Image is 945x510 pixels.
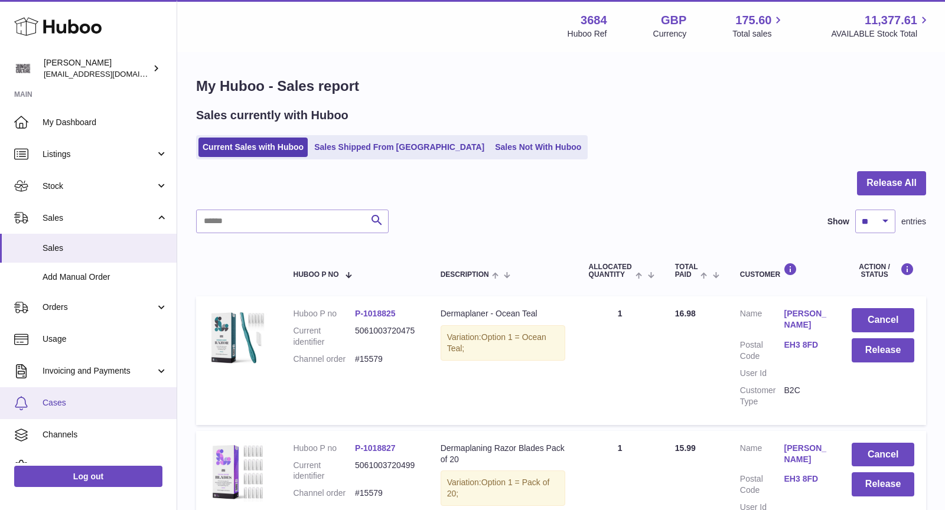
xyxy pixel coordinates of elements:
a: 175.60 Total sales [732,12,785,40]
span: My Dashboard [43,117,168,128]
img: 36841753438622.jpg [208,308,267,367]
dt: Huboo P no [293,308,355,319]
span: Stock [43,181,155,192]
dt: Postal Code [740,473,784,496]
dt: Huboo P no [293,443,355,454]
div: Dermaplaning Razor Blades Pack of 20 [441,443,565,465]
div: Variation: [441,325,565,361]
span: 16.98 [675,309,696,318]
span: 175.60 [735,12,771,28]
span: Option 1 = Ocean Teal; [447,332,546,353]
button: Release [852,338,914,362]
dt: Name [740,443,784,468]
dt: Postal Code [740,339,784,362]
a: [PERSON_NAME] [784,443,829,465]
div: Variation: [441,470,565,506]
span: Listings [43,149,155,160]
dt: Channel order [293,488,355,499]
a: EH3 8FD [784,339,829,351]
dt: User Id [740,368,784,379]
a: Current Sales with Huboo [198,138,308,157]
span: Sales [43,243,168,254]
span: 11,377.61 [865,12,917,28]
div: Huboo Ref [568,28,607,40]
span: ALLOCATED Quantity [589,263,633,279]
a: P-1018827 [355,443,396,453]
span: 15.99 [675,443,696,453]
dt: Name [740,308,784,334]
span: Total sales [732,28,785,40]
label: Show [827,216,849,227]
dt: Customer Type [740,385,784,407]
span: Option 1 = Pack of 20; [447,478,550,498]
div: Dermaplaner - Ocean Teal [441,308,565,319]
span: Channels [43,429,168,440]
strong: GBP [661,12,686,28]
dd: 5061003720475 [355,325,417,348]
span: Orders [43,302,155,313]
a: Sales Not With Huboo [491,138,585,157]
dt: Current identifier [293,325,355,348]
dd: #15579 [355,488,417,499]
span: Invoicing and Payments [43,365,155,377]
a: Sales Shipped From [GEOGRAPHIC_DATA] [310,138,488,157]
button: Cancel [852,308,914,332]
button: Cancel [852,443,914,467]
span: Total paid [675,263,698,279]
div: [PERSON_NAME] [44,57,150,80]
img: theinternationalventure@gmail.com [14,60,32,77]
dd: B2C [784,385,829,407]
div: Action / Status [852,263,914,279]
span: Description [441,271,489,279]
span: AVAILABLE Stock Total [831,28,931,40]
span: [EMAIL_ADDRESS][DOMAIN_NAME] [44,69,174,79]
strong: 3684 [581,12,607,28]
span: Add Manual Order [43,272,168,283]
dd: 5061003720499 [355,460,417,482]
span: Usage [43,334,168,345]
span: Cases [43,397,168,408]
div: Customer [740,263,828,279]
a: P-1018825 [355,309,396,318]
h1: My Huboo - Sales report [196,77,926,96]
span: entries [901,216,926,227]
img: 36841753438568.jpg [208,443,267,502]
dd: #15579 [355,354,417,365]
button: Release All [857,171,926,195]
h2: Sales currently with Huboo [196,107,348,123]
td: 1 [577,296,663,424]
span: Settings [43,461,168,472]
a: Log out [14,466,162,487]
dt: Current identifier [293,460,355,482]
a: 11,377.61 AVAILABLE Stock Total [831,12,931,40]
span: Huboo P no [293,271,338,279]
a: EH3 8FD [784,473,829,485]
span: Sales [43,212,155,224]
a: [PERSON_NAME] [784,308,829,331]
button: Release [852,472,914,496]
dt: Channel order [293,354,355,365]
div: Currency [653,28,687,40]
